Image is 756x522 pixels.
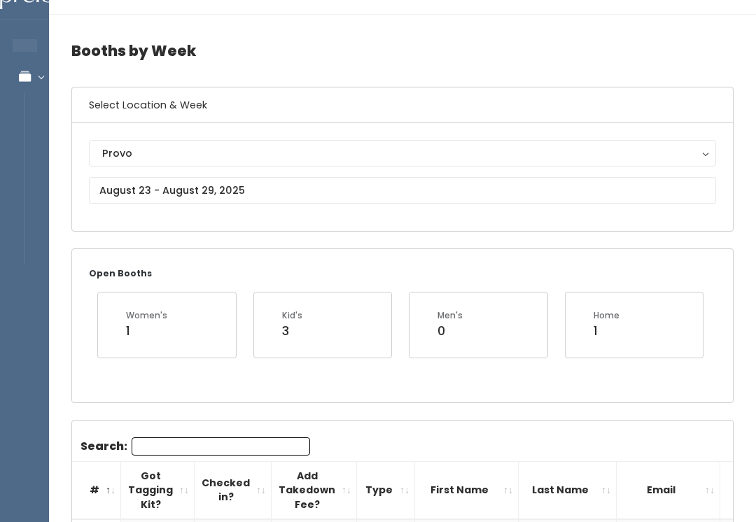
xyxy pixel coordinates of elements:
[594,309,619,322] div: Home
[594,322,619,340] div: 1
[519,461,617,519] th: Last Name: activate to sort column ascending
[126,322,167,340] div: 1
[126,309,167,322] div: Women's
[132,437,310,456] input: Search:
[282,322,302,340] div: 3
[121,461,195,519] th: Got Tagging Kit?: activate to sort column ascending
[102,146,703,161] div: Provo
[72,87,733,123] h6: Select Location & Week
[89,177,716,204] input: August 23 - August 29, 2025
[272,461,357,519] th: Add Takedown Fee?: activate to sort column ascending
[71,31,734,70] h4: Booths by Week
[357,461,415,519] th: Type: activate to sort column ascending
[617,461,720,519] th: Email: activate to sort column ascending
[415,461,519,519] th: First Name: activate to sort column ascending
[437,309,463,322] div: Men's
[282,309,302,322] div: Kid's
[195,461,272,519] th: Checked in?: activate to sort column ascending
[72,461,121,519] th: #: activate to sort column descending
[89,267,152,279] small: Open Booths
[89,140,716,167] button: Provo
[80,437,310,456] label: Search:
[437,322,463,340] div: 0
